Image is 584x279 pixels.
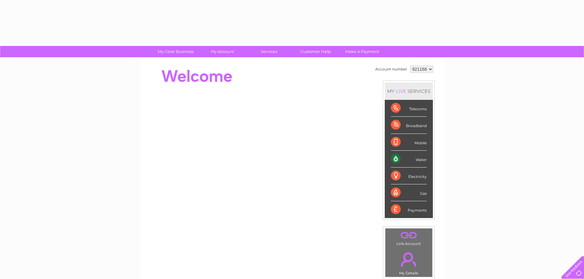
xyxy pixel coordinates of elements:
[387,249,431,270] a: .
[391,184,427,201] div: Gas
[385,228,433,247] td: Link Account
[385,82,433,100] div: MY SERVICES
[391,151,427,168] div: Water
[290,46,341,57] a: Customer Help
[244,46,294,57] a: Services
[391,100,427,117] div: Telecoms
[337,46,387,57] a: Make A Payment
[391,201,427,218] div: Payments
[391,134,427,151] div: Mobile
[395,88,407,94] div: LIVE
[391,117,427,134] div: Broadband
[374,64,409,74] td: Account number
[387,230,431,241] a: .
[385,247,433,277] td: My Details
[151,46,201,57] a: My Clear Business
[197,46,248,57] a: My Account
[391,168,427,184] div: Electricity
